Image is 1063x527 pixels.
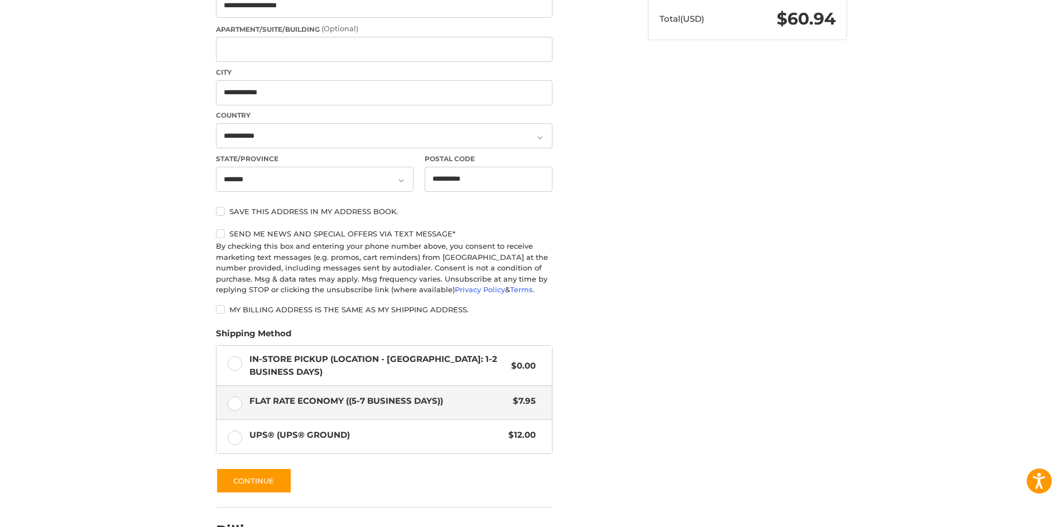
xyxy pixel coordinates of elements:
div: By checking this box and entering your phone number above, you consent to receive marketing text ... [216,241,552,296]
label: Country [216,110,552,120]
legend: Shipping Method [216,327,291,345]
label: Apartment/Suite/Building [216,23,552,35]
label: Send me news and special offers via text message* [216,229,552,238]
label: Postal Code [425,154,553,164]
span: $12.00 [503,429,536,442]
span: UPS® (UPS® Ground) [249,429,503,442]
a: Terms [510,285,533,294]
span: $0.00 [506,360,536,373]
span: $7.95 [507,395,536,408]
label: City [216,67,552,78]
label: State/Province [216,154,413,164]
span: Flat Rate Economy ((5-7 Business Days)) [249,395,508,408]
button: Continue [216,468,292,494]
label: My billing address is the same as my shipping address. [216,305,552,314]
label: Save this address in my address book. [216,207,552,216]
span: In-Store Pickup (Location - [GEOGRAPHIC_DATA]: 1-2 BUSINESS DAYS) [249,353,506,378]
small: (Optional) [321,24,358,33]
span: $60.94 [777,8,836,29]
a: Privacy Policy [455,285,505,294]
span: Total (USD) [660,13,704,24]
